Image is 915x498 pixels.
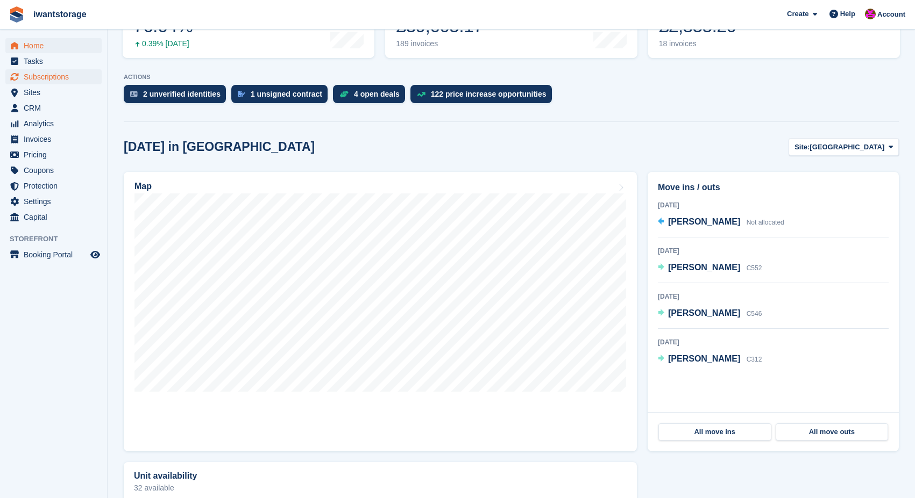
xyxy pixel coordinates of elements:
[354,90,400,98] div: 4 open deals
[5,132,102,147] a: menu
[668,354,740,363] span: [PERSON_NAME]
[658,181,889,194] h2: Move ins / outs
[231,85,333,109] a: 1 unsigned contract
[5,69,102,84] a: menu
[134,484,627,492] p: 32 available
[840,9,855,19] span: Help
[24,163,88,178] span: Coupons
[5,147,102,162] a: menu
[668,217,740,226] span: [PERSON_NAME]
[5,178,102,193] a: menu
[133,39,193,48] div: 0.39% [DATE]
[5,247,102,262] a: menu
[124,140,315,154] h2: [DATE] in [GEOGRAPHIC_DATA]
[5,163,102,178] a: menu
[431,90,547,98] div: 122 price increase opportunities
[5,116,102,131] a: menu
[5,38,102,53] a: menu
[10,234,107,244] span: Storefront
[5,194,102,209] a: menu
[124,172,637,451] a: Map
[24,85,88,100] span: Sites
[658,200,889,210] div: [DATE]
[787,9,808,19] span: Create
[658,215,784,229] a: [PERSON_NAME] Not allocated
[658,307,762,321] a: [PERSON_NAME] C546
[24,116,88,131] span: Analytics
[124,85,231,109] a: 2 unverified identities
[24,178,88,193] span: Protection
[24,69,88,84] span: Subscriptions
[5,85,102,100] a: menu
[658,337,889,347] div: [DATE]
[134,182,152,191] h2: Map
[795,142,810,153] span: Site:
[9,6,25,23] img: stora-icon-8386f47178a22dfd0bd8f6a31ec36ba5ce8667c1dd55bd0f319d3a0aa187defe.svg
[339,90,349,98] img: deal-1b604bf984904fb50ccaf53a9ad4b4a5d6e5aea283cecdc64d6e3604feb123c2.svg
[24,38,88,53] span: Home
[789,138,899,156] button: Site: [GEOGRAPHIC_DATA]
[5,54,102,69] a: menu
[668,308,740,317] span: [PERSON_NAME]
[130,91,138,97] img: verify_identity-adf6edd0f0f0b5bbfe63781bf79b02c33cf7c696d77639b501bdc392416b5a36.svg
[396,39,483,48] div: 189 invoices
[658,246,889,256] div: [DATE]
[658,292,889,301] div: [DATE]
[877,9,905,20] span: Account
[5,210,102,225] a: menu
[89,248,102,261] a: Preview store
[776,423,889,441] a: All move outs
[865,9,876,19] img: Jonathan
[24,100,88,116] span: CRM
[747,310,762,317] span: C546
[417,92,425,97] img: price_increase_opportunities-93ffe204e8149a01c8c9dc8f82e8f89637d9d84a8eef4429ea346261dce0b2c0.svg
[24,132,88,147] span: Invoices
[24,210,88,225] span: Capital
[29,5,91,23] a: iwantstorage
[24,194,88,209] span: Settings
[5,100,102,116] a: menu
[24,147,88,162] span: Pricing
[668,263,740,272] span: [PERSON_NAME]
[659,39,736,48] div: 18 invoices
[810,142,884,153] span: [GEOGRAPHIC_DATA]
[747,356,762,363] span: C312
[747,219,784,226] span: Not allocated
[143,90,221,98] div: 2 unverified identities
[251,90,322,98] div: 1 unsigned contract
[747,264,762,272] span: C552
[658,423,771,441] a: All move ins
[134,471,197,481] h2: Unit availability
[24,247,88,262] span: Booking Portal
[24,54,88,69] span: Tasks
[238,91,245,97] img: contract_signature_icon-13c848040528278c33f63329250d36e43548de30e8caae1d1a13099fd9432cc5.svg
[658,261,762,275] a: [PERSON_NAME] C552
[658,352,762,366] a: [PERSON_NAME] C312
[410,85,557,109] a: 122 price increase opportunities
[124,74,899,81] p: ACTIONS
[333,85,410,109] a: 4 open deals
